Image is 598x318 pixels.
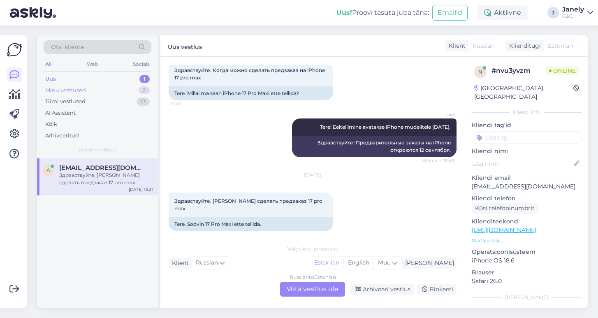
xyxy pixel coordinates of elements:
[477,5,528,20] div: Aktiivne
[169,259,189,267] div: Klient
[7,42,22,58] img: Askly Logo
[491,66,546,76] div: # nvu3yvzm
[417,284,457,295] div: Blokeeri
[472,217,582,226] p: Klienditeekond
[422,158,454,164] span: Nähtud ✓ 10:45
[432,5,468,21] button: Emailid
[336,9,352,16] b: Uus!
[59,172,153,186] div: Здравствуйте. [PERSON_NAME] сделать предзаказ 17 pro max
[139,86,150,95] div: 2
[169,86,333,100] div: Tere. Millal ma saan iPhone 17 Pro Maxi ette tellida?
[472,182,582,191] p: [EMAIL_ADDRESS][DOMAIN_NAME]
[472,203,538,214] div: Küsi telefoninumbrit
[472,194,582,203] p: Kliendi telefon
[139,75,150,83] div: 1
[280,282,345,297] div: Võta vestlus üle
[174,198,324,211] span: Здравствуйте. [PERSON_NAME] сделать предзаказ 17 pro max
[472,256,582,265] p: iPhone OS 18.6
[562,6,584,13] div: Janely
[350,284,414,295] div: Arhiveeri vestlus
[378,259,391,266] span: Muu
[547,7,559,19] div: J
[472,248,582,256] p: Operatsioonisüsteem
[196,258,218,267] span: Russian
[59,164,145,172] span: axxl3030@gmail.com
[171,101,202,107] span: 10:41
[174,67,326,81] span: Здравствуйте. Когда можно сделать предзаказ на iPhone 17 pro max
[169,245,457,253] div: Valige keel ja vastake
[474,84,573,101] div: [GEOGRAPHIC_DATA], [GEOGRAPHIC_DATA]
[169,217,333,231] div: Tere. Soovin 17 Pro Maxi ette tellida.
[168,40,202,51] label: Uus vestlus
[169,171,457,179] div: [DATE]
[402,259,454,267] div: [PERSON_NAME]
[320,124,451,130] span: Tere! Eeltellimine avatakse iPhone mudelitele [DATE].
[423,112,454,118] span: Garl
[45,75,56,83] div: Uus
[562,6,593,19] a: JanelyC&C
[131,59,151,70] div: Socials
[45,97,86,106] div: Tiimi vestlused
[44,59,53,70] div: All
[445,42,466,50] div: Klient
[45,120,57,128] div: Kõik
[310,257,343,269] div: Estonian
[472,268,582,277] p: Brauser
[129,186,153,193] div: [DATE] 15:21
[472,277,582,286] p: Safari 26.0
[562,13,584,19] div: C&C
[51,43,84,51] span: Otsi kliente
[46,167,50,173] span: a
[45,132,79,140] div: Arhiveeritud
[472,306,582,315] p: Märkmed
[506,42,541,50] div: Klienditugi
[548,42,573,50] span: Estonian
[171,232,202,238] span: 15:21
[45,86,86,95] div: Minu vestlused
[472,159,572,168] input: Lisa nimi
[472,226,536,234] a: [URL][DOMAIN_NAME]
[472,147,582,156] p: Kliendi nimi
[472,109,582,116] div: Kliendi info
[472,174,582,182] p: Kliendi email
[292,136,457,157] div: Здравствуйте! Предварительные заказы на iPhone откроются 12 сентября.
[546,66,579,75] span: Online
[472,237,582,244] p: Vaata edasi ...
[79,146,117,153] span: Uued vestlused
[478,69,482,75] span: n
[336,8,429,18] div: Proovi tasuta juba täna:
[473,42,495,50] span: Russian
[472,121,582,130] p: Kliendi tag'id
[45,109,76,117] div: AI Assistent
[137,97,150,106] div: 13
[290,274,336,281] div: Russian to Estonian
[343,257,373,269] div: English
[472,131,582,144] input: Lisa tag
[472,294,582,301] div: [PERSON_NAME]
[85,59,100,70] div: Web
